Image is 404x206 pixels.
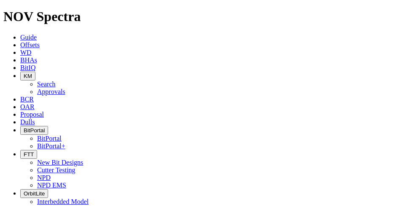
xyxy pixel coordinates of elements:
button: FTT [20,150,37,159]
a: New Bit Designs [37,159,83,166]
a: BCR [20,96,34,103]
a: BitPortal+ [37,142,65,150]
a: Guide [20,34,37,41]
button: BitPortal [20,126,48,135]
a: WD [20,49,32,56]
a: Cutter Testing [37,166,75,174]
a: BitIQ [20,64,35,71]
a: Offsets [20,41,40,48]
a: NPD [37,174,51,181]
span: BitPortal [24,127,45,134]
a: Interbedded Model [37,198,89,205]
span: FTT [24,151,34,158]
a: Dulls [20,118,35,126]
h1: NOV Spectra [3,9,401,24]
button: OrbitLite [20,189,48,198]
a: NPD EMS [37,182,66,189]
span: OrbitLite [24,190,45,197]
a: BHAs [20,56,37,64]
a: Proposal [20,111,44,118]
span: KM [24,73,32,79]
button: KM [20,72,35,80]
a: Search [37,80,56,88]
a: BitPortal [37,135,62,142]
a: OAR [20,103,35,110]
a: Approvals [37,88,65,95]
